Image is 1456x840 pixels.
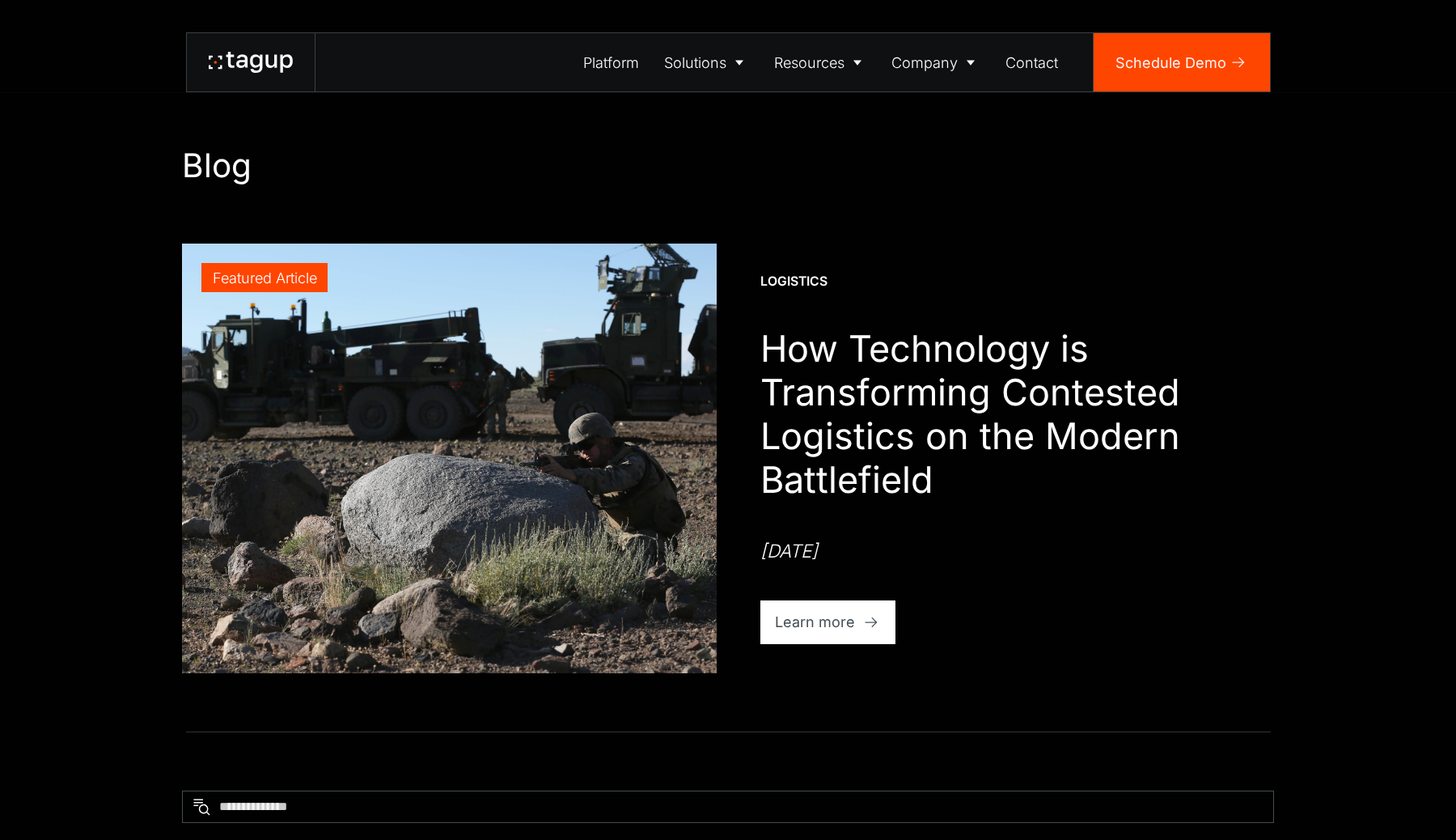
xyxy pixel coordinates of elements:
a: Featured Article [182,244,717,673]
div: Learn more [775,611,855,633]
h1: How Technology is Transforming Contested Logistics on the Modern Battlefield [760,327,1274,502]
div: [DATE] [760,538,818,564]
div: Company [891,52,958,74]
a: Platform [570,33,652,91]
a: Company [879,33,993,91]
div: Schedule Demo [1115,52,1226,74]
div: Featured Article [213,267,317,289]
h1: Blog [182,146,1274,185]
a: Contact [993,33,1071,91]
div: Contact [1005,52,1058,74]
a: Resources [761,33,879,91]
div: Logistics [760,273,827,291]
a: Learn more [760,600,895,644]
div: Resources [774,52,844,74]
div: Platform [583,52,639,74]
a: Schedule Demo [1094,33,1270,91]
a: Solutions [652,33,762,91]
div: Solutions [664,52,726,74]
